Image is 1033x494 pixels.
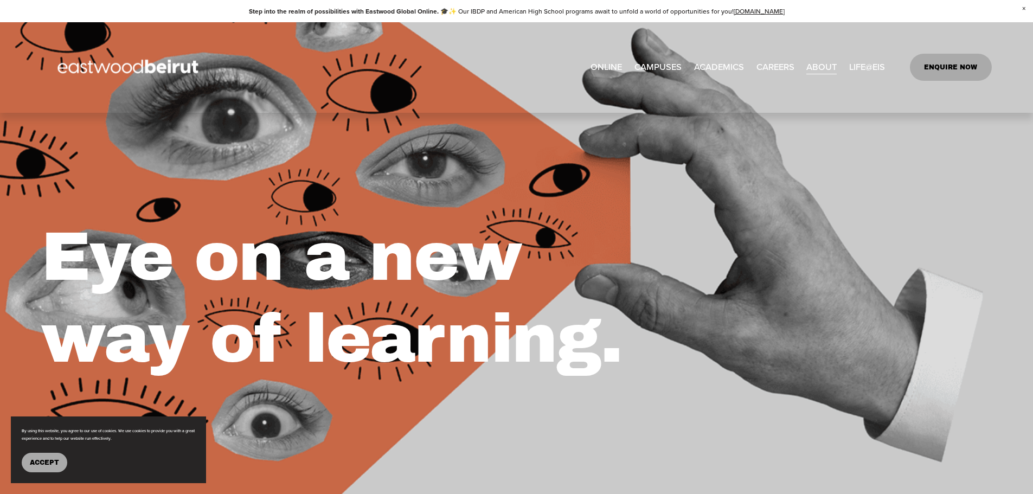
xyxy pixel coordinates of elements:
span: CAMPUSES [634,59,682,75]
a: [DOMAIN_NAME] [734,7,785,16]
h1: Eye on a new way of learning. [41,216,992,381]
p: By using this website, you agree to our use of cookies. We use cookies to provide you with a grea... [22,427,195,442]
a: ENQUIRE NOW [910,54,992,81]
section: Cookie banner [11,416,206,483]
a: CAREERS [756,59,794,76]
a: folder dropdown [694,59,744,76]
span: LIFE@EIS [849,59,885,75]
a: ONLINE [591,59,622,76]
img: EastwoodIS Global Site [41,40,218,95]
button: Accept [22,453,67,472]
a: folder dropdown [849,59,885,76]
span: ACADEMICS [694,59,744,75]
a: folder dropdown [634,59,682,76]
span: ABOUT [806,59,837,75]
a: folder dropdown [806,59,837,76]
span: Accept [30,459,59,466]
